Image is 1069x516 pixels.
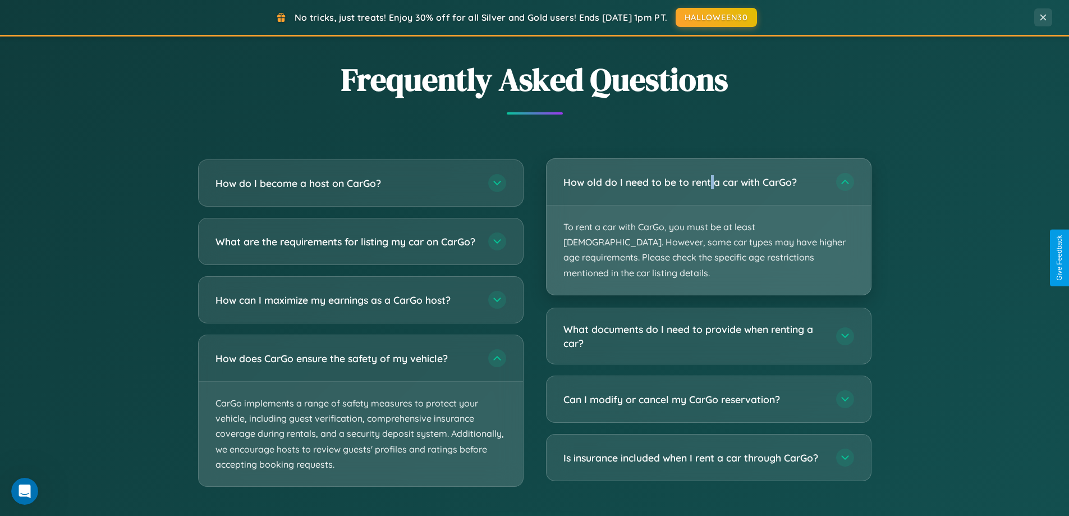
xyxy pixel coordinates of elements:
[676,8,757,27] button: HALLOWEEN30
[1056,235,1063,281] div: Give Feedback
[563,392,825,407] h3: Can I modify or cancel my CarGo reservation?
[199,382,523,486] p: CarGo implements a range of safety measures to protect your vehicle, including guest verification...
[295,12,667,23] span: No tricks, just treats! Enjoy 30% off for all Silver and Gold users! Ends [DATE] 1pm PT.
[563,451,825,465] h3: Is insurance included when I rent a car through CarGo?
[215,235,477,249] h3: What are the requirements for listing my car on CarGo?
[563,322,825,350] h3: What documents do I need to provide when renting a car?
[215,293,477,307] h3: How can I maximize my earnings as a CarGo host?
[11,478,38,505] iframe: Intercom live chat
[547,206,871,295] p: To rent a car with CarGo, you must be at least [DEMOGRAPHIC_DATA]. However, some car types may ha...
[563,175,825,189] h3: How old do I need to be to rent a car with CarGo?
[215,176,477,190] h3: How do I become a host on CarGo?
[215,351,477,366] h3: How does CarGo ensure the safety of my vehicle?
[198,58,871,101] h2: Frequently Asked Questions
